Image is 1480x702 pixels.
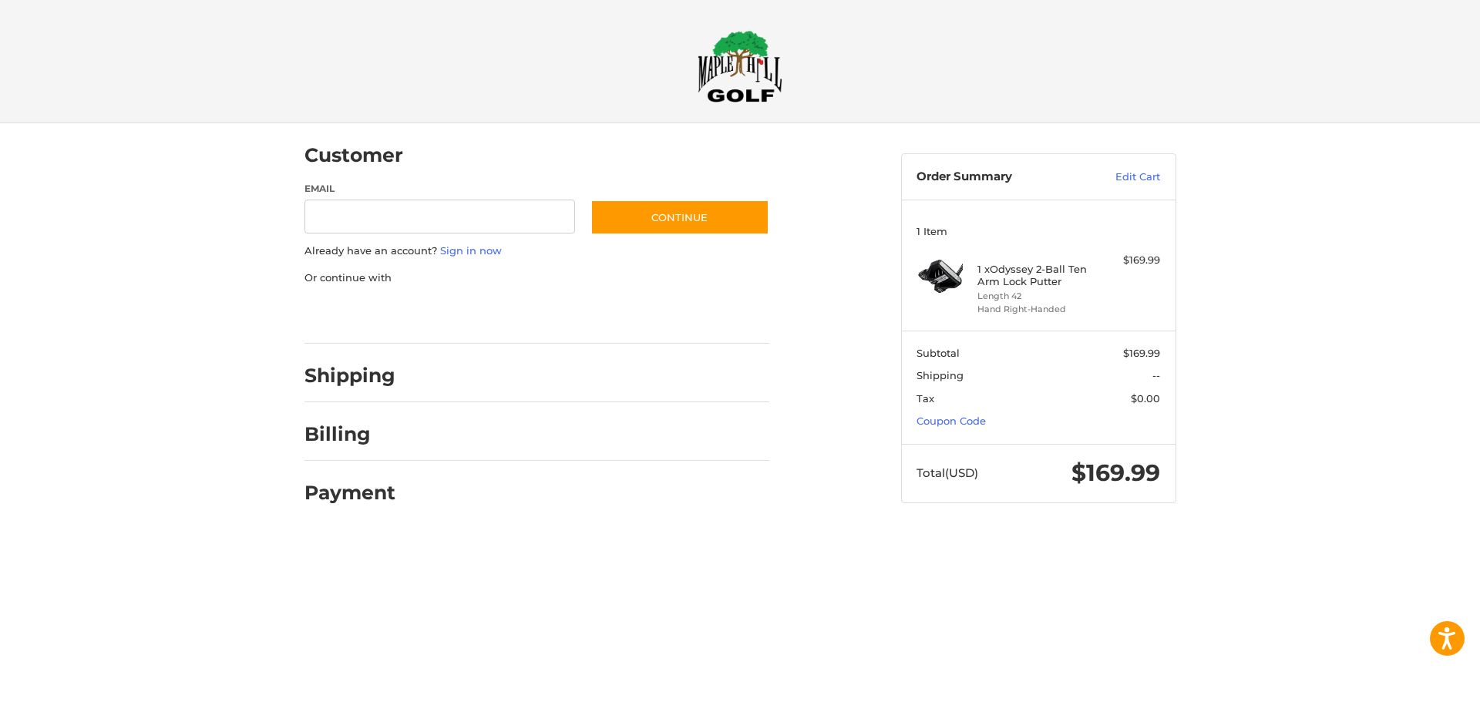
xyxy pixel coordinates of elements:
p: Already have an account? [304,244,769,259]
iframe: PayPal-venmo [560,301,676,328]
span: Total (USD) [917,465,978,480]
span: -- [1152,369,1160,381]
p: Or continue with [304,270,769,286]
a: Coupon Code [917,415,986,427]
h4: 1 x Odyssey 2-Ball Ten Arm Lock Putter [977,263,1095,288]
label: Email [304,182,576,196]
h2: Payment [304,481,395,505]
span: Tax [917,392,934,405]
img: Maple Hill Golf [698,30,782,102]
button: Continue [590,200,769,235]
iframe: PayPal-paylater [430,301,546,328]
span: Subtotal [917,347,960,359]
span: $0.00 [1131,392,1160,405]
a: Sign in now [440,244,502,257]
li: Hand Right-Handed [977,303,1095,316]
h2: Billing [304,422,395,446]
span: $169.99 [1123,347,1160,359]
span: $169.99 [1071,458,1160,487]
div: $169.99 [1099,253,1160,268]
h2: Shipping [304,364,395,388]
h3: Order Summary [917,170,1082,185]
a: Edit Cart [1082,170,1160,185]
h3: 1 Item [917,225,1160,237]
span: Shipping [917,369,964,381]
iframe: PayPal-paypal [299,301,415,328]
h2: Customer [304,143,403,167]
li: Length 42 [977,290,1095,303]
